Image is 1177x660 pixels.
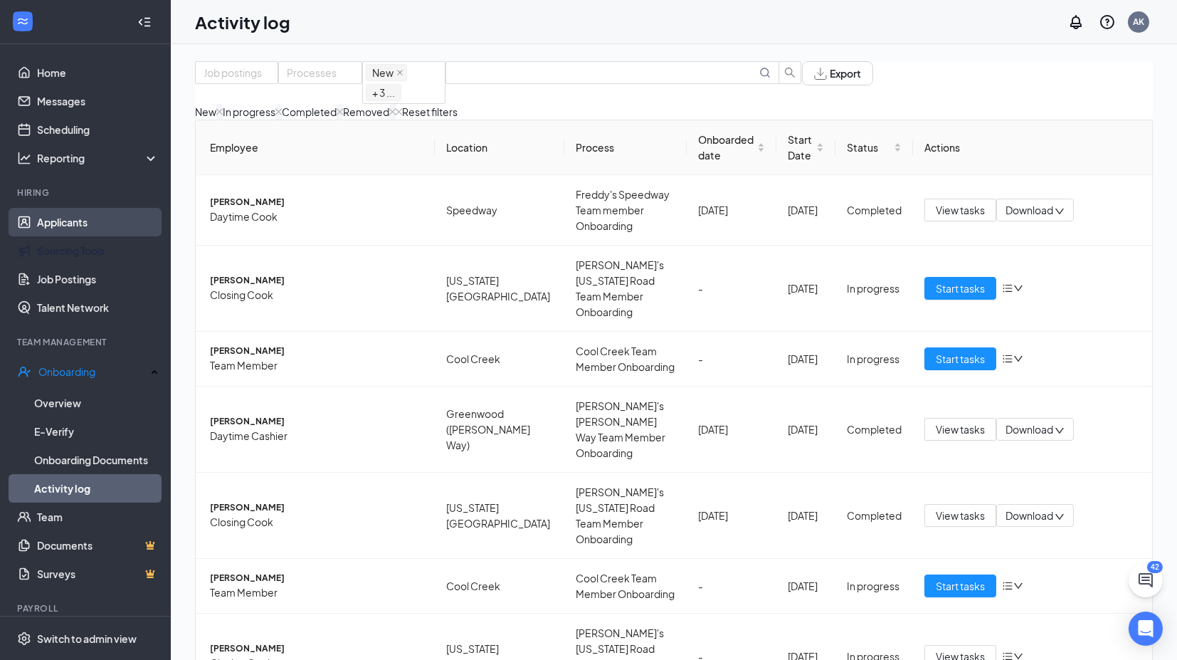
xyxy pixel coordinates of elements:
[698,132,755,163] span: Onboarded date
[37,58,159,87] a: Home
[924,347,996,370] button: Start tasks
[37,208,159,236] a: Applicants
[1013,354,1023,364] span: down
[1013,283,1023,293] span: down
[564,246,686,332] td: [PERSON_NAME]'s [US_STATE] Road Team Member Onboarding
[435,246,564,332] td: [US_STATE][GEOGRAPHIC_DATA]
[1006,508,1053,523] span: Download
[1002,353,1013,365] span: bars
[1067,14,1084,31] svg: Notifications
[435,120,564,175] th: Location
[435,473,564,559] td: [US_STATE][GEOGRAPHIC_DATA]
[17,602,156,614] div: Payroll
[34,389,159,417] a: Overview
[913,120,1152,175] th: Actions
[1002,580,1013,592] span: bars
[1006,422,1053,437] span: Download
[936,281,985,296] span: Start tasks
[37,531,159,560] a: DocumentsCrown
[37,236,159,265] a: Sourcing Tools
[698,421,766,437] div: [DATE]
[37,560,159,588] a: SurveysCrown
[37,115,159,144] a: Scheduling
[847,578,902,594] div: In progress
[435,175,564,246] td: Speedway
[564,473,686,559] td: [PERSON_NAME]'s [US_STATE] Road Team Member Onboarding
[1129,563,1163,597] button: ChatActive
[788,132,813,163] span: Start Date
[788,351,824,367] div: [DATE]
[1013,581,1023,591] span: down
[17,187,156,199] div: Hiring
[210,196,423,209] span: [PERSON_NAME]
[1137,572,1154,589] svg: ChatActive
[1129,612,1163,646] div: Open Intercom Messenger
[936,202,985,218] span: View tasks
[17,151,31,165] svg: Analysis
[435,332,564,387] td: Cool Creek
[210,345,423,358] span: [PERSON_NAME]
[34,474,159,503] a: Activity log
[1055,512,1065,522] span: down
[847,140,891,155] span: Status
[37,87,159,115] a: Messages
[343,104,389,120] div: Removed
[37,503,159,531] a: Team
[210,514,423,530] span: Closing Cook
[924,418,996,441] button: View tasks
[698,281,766,296] div: -
[37,265,159,293] a: Job Postings
[698,508,766,523] div: [DATE]
[924,199,996,221] button: View tasks
[564,175,686,246] td: Freddy's Speedway Team member Onboarding
[779,67,801,78] span: search
[924,277,996,300] button: Start tasks
[924,575,996,597] button: Start tasks
[195,104,216,120] div: New
[34,446,159,474] a: Onboarding Documents
[366,64,407,81] span: New
[936,421,985,437] span: View tasks
[788,281,824,296] div: [DATE]
[788,508,824,523] div: [DATE]
[847,421,902,437] div: Completed
[936,508,985,523] span: View tasks
[1006,203,1053,218] span: Download
[778,61,801,84] button: search
[38,365,147,379] div: Onboarding
[776,120,835,175] th: Start Date
[210,428,423,444] span: Daytime Cashier
[435,387,564,473] td: Greenwood ([PERSON_NAME] Way)
[17,632,31,646] svg: Settings
[210,642,423,656] span: [PERSON_NAME]
[1099,14,1116,31] svg: QuestionInfo
[195,10,290,34] h1: Activity log
[37,151,159,165] div: Reporting
[830,68,861,78] span: Export
[1055,206,1065,216] span: down
[1147,561,1163,573] div: 42
[37,293,159,322] a: Talent Network
[936,351,985,367] span: Start tasks
[210,287,423,303] span: Closing Cook
[372,65,394,80] span: New
[835,120,913,175] th: Status
[37,632,137,646] div: Switch to admin view
[402,104,458,120] div: Reset filters
[282,104,337,120] div: Completed
[847,202,902,218] div: Completed
[698,202,766,218] div: [DATE]
[17,336,156,348] div: Team Management
[788,202,824,218] div: [DATE]
[223,104,275,120] div: In progress
[210,274,423,288] span: [PERSON_NAME]
[210,209,423,224] span: Daytime Cook
[1002,283,1013,294] span: bars
[210,415,423,429] span: [PERSON_NAME]
[847,508,902,523] div: Completed
[34,417,159,446] a: E-Verify
[366,84,401,101] span: + 3 ...
[924,504,996,527] button: View tasks
[17,365,31,379] svg: UserCheck
[788,578,824,594] div: [DATE]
